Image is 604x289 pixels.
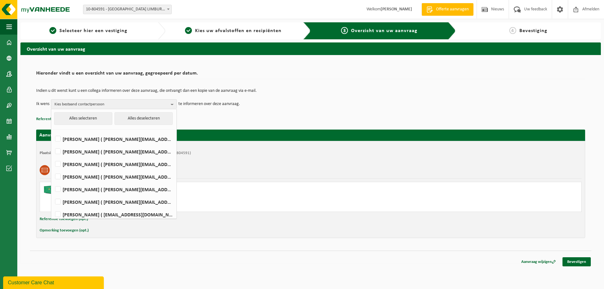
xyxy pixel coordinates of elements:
[20,42,601,55] h2: Overzicht van uw aanvraag
[43,185,62,195] img: HK-XC-40-GN-00.png
[54,210,173,219] label: [PERSON_NAME] ( [EMAIL_ADDRESS][DOMAIN_NAME] )
[59,28,127,33] span: Selecteer hier een vestiging
[54,197,173,207] label: [PERSON_NAME] ( [PERSON_NAME][EMAIL_ADDRESS][DOMAIN_NAME] )
[509,27,516,34] span: 4
[54,147,173,156] label: [PERSON_NAME] ( [PERSON_NAME][EMAIL_ADDRESS][DOMAIN_NAME] )
[36,89,585,93] p: Indien u dit wenst kunt u een collega informeren over deze aanvraag, die ontvangt dan een kopie v...
[68,203,336,208] div: Aantal: 1
[351,28,417,33] span: Overzicht van uw aanvraag
[169,27,298,35] a: 2Kies uw afvalstoffen en recipiënten
[519,28,547,33] span: Bevestiging
[36,71,585,79] h2: Hieronder vindt u een overzicht van uw aanvraag, gegroepeerd per datum.
[562,257,591,266] a: Bevestigen
[40,215,88,223] button: Referentie toevoegen (opt.)
[178,99,240,109] p: te informeren over deze aanvraag.
[40,151,67,155] strong: Plaatsingsadres:
[54,159,173,169] label: [PERSON_NAME] ( [PERSON_NAME][EMAIL_ADDRESS][DOMAIN_NAME] )
[517,257,561,266] a: Aanvraag wijzigen
[115,112,173,125] button: Alles deselecteren
[434,6,470,13] span: Offerte aanvragen
[49,27,56,34] span: 1
[54,185,173,194] label: [PERSON_NAME] ( [PERSON_NAME][EMAIL_ADDRESS][DOMAIN_NAME] )
[422,3,473,16] a: Offerte aanvragen
[54,112,112,125] button: Alles selecteren
[24,27,153,35] a: 1Selecteer hier een vestiging
[54,100,168,109] span: Kies bestaand contactpersoon
[54,172,173,181] label: [PERSON_NAME] ( [PERSON_NAME][EMAIL_ADDRESS][DOMAIN_NAME] )
[185,27,192,34] span: 2
[83,5,171,14] span: 10-804591 - SABCA LIMBURG NV - LUMMEN
[68,195,336,200] div: Ophalen en terugplaatsen zelfde container
[381,7,412,12] strong: [PERSON_NAME]
[36,115,85,123] button: Referentie toevoegen (opt.)
[40,226,89,235] button: Opmerking toevoegen (opt.)
[54,134,173,144] label: [PERSON_NAME] ( [PERSON_NAME][EMAIL_ADDRESS][DOMAIN_NAME] )
[3,275,105,289] iframe: chat widget
[39,133,87,138] strong: Aanvraag voor [DATE]
[36,99,49,109] p: Ik wens
[341,27,348,34] span: 3
[195,28,282,33] span: Kies uw afvalstoffen en recipiënten
[51,99,177,109] button: Kies bestaand contactpersoon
